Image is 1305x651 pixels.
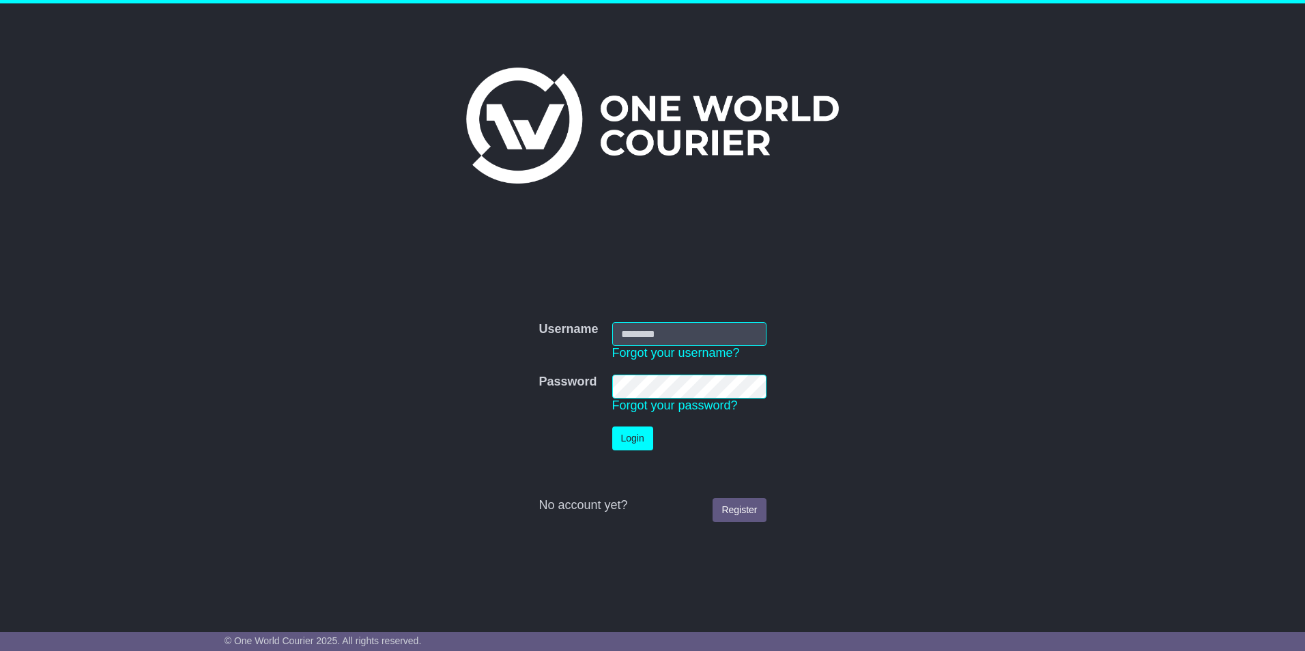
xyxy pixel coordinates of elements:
div: No account yet? [539,498,766,513]
span: © One World Courier 2025. All rights reserved. [225,635,422,646]
a: Forgot your password? [612,399,738,412]
button: Login [612,426,653,450]
a: Forgot your username? [612,346,740,360]
a: Register [713,498,766,522]
label: Password [539,375,597,390]
img: One World [466,68,839,184]
label: Username [539,322,598,337]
